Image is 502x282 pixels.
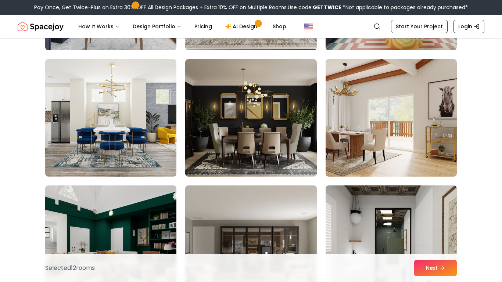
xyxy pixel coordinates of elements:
button: Next [414,260,457,276]
span: *Not applicable to packages already purchased* [341,4,468,11]
a: Pricing [189,19,218,34]
a: Spacejoy [18,19,64,34]
button: Design Portfolio [127,19,187,34]
a: Shop [267,19,292,34]
img: United States [304,22,313,31]
span: Use code: [288,4,341,11]
button: How It Works [72,19,125,34]
img: Spacejoy Logo [18,19,64,34]
p: Selected 12 room s [45,264,95,272]
a: Start Your Project [391,20,448,33]
nav: Main [72,19,292,34]
nav: Global [18,15,484,38]
img: Room room-37 [45,59,176,177]
img: Room room-39 [326,59,457,177]
b: GETTWICE [313,4,341,11]
a: Login [453,20,484,33]
div: Pay Once, Get Twice-Plus an Extra 30% OFF All Design Packages + Extra 10% OFF on Multiple Rooms. [34,4,468,11]
img: Room room-38 [185,59,316,177]
a: AI Design [219,19,265,34]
